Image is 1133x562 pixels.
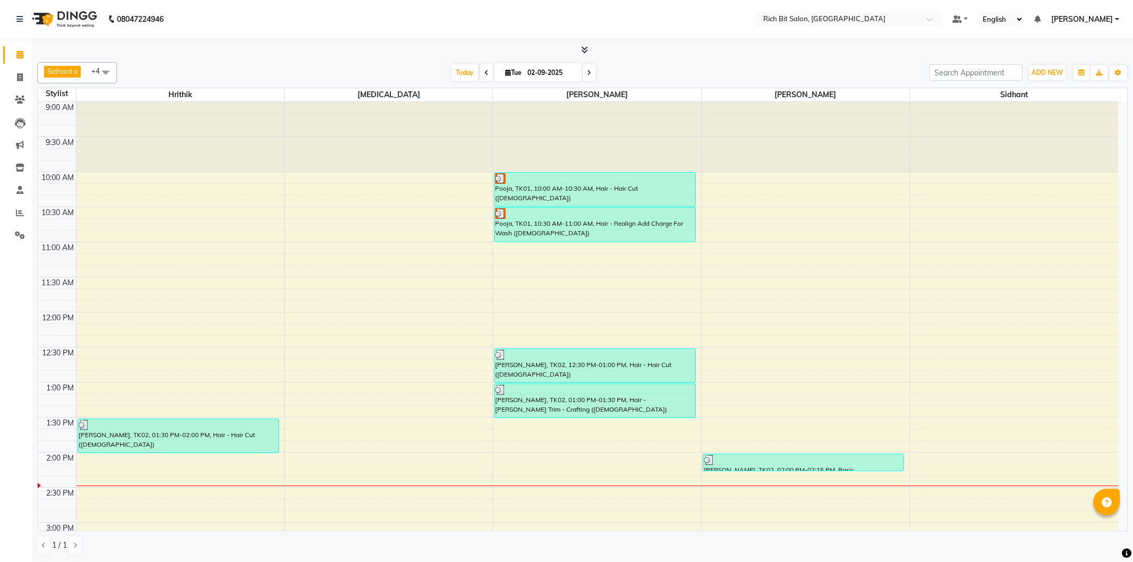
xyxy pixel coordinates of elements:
div: 11:30 AM [39,277,76,288]
button: ADD NEW [1029,65,1066,80]
img: logo [27,4,100,34]
span: Tue [502,69,524,76]
span: +4 [91,66,108,75]
div: Stylist [38,88,76,99]
div: 12:00 PM [40,312,76,323]
a: x [73,67,78,75]
span: [PERSON_NAME] [493,88,701,101]
div: [PERSON_NAME], TK02, 12:30 PM-01:00 PM, Hair - Hair Cut ([DEMOGRAPHIC_DATA]) [495,349,695,382]
span: 1 / 1 [52,540,67,551]
div: 3:00 PM [44,523,76,534]
div: 10:00 AM [39,172,76,183]
div: 1:30 PM [44,418,76,429]
div: [PERSON_NAME], TK02, 02:00 PM-02:15 PM, Basic [MEDICAL_DATA] - Eyebrow [703,454,904,471]
div: 9:00 AM [44,102,76,113]
div: 1:00 PM [44,382,76,394]
div: Pooja, TK01, 10:00 AM-10:30 AM, Hair - Hair Cut ([DEMOGRAPHIC_DATA]) [495,173,695,206]
div: 2:30 PM [44,488,76,499]
span: Sidhant [47,67,73,75]
span: [PERSON_NAME] [1051,14,1113,25]
div: 2:00 PM [44,453,76,464]
div: 10:30 AM [39,207,76,218]
b: 08047224946 [117,4,164,34]
span: ADD NEW [1032,69,1063,76]
span: Hrithik [76,88,284,101]
span: Sidhant [910,88,1118,101]
input: Search Appointment [930,64,1023,81]
span: [MEDICAL_DATA] [285,88,492,101]
input: 2025-09-02 [524,65,577,81]
div: Pooja, TK01, 10:30 AM-11:00 AM, Hair - Realign Add Charge For Wash ([DEMOGRAPHIC_DATA]) [495,208,695,242]
iframe: chat widget [1088,520,1122,551]
div: 12:30 PM [40,347,76,359]
div: 11:00 AM [39,242,76,253]
div: 9:30 AM [44,137,76,148]
div: [PERSON_NAME], TK02, 01:00 PM-01:30 PM, Hair - [PERSON_NAME] Trim - Crafting ([DEMOGRAPHIC_DATA]) [495,384,695,418]
div: [PERSON_NAME], TK02, 01:30 PM-02:00 PM, Hair - Hair Cut ([DEMOGRAPHIC_DATA]) [78,419,279,453]
span: [PERSON_NAME] [702,88,909,101]
span: Today [452,64,478,81]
